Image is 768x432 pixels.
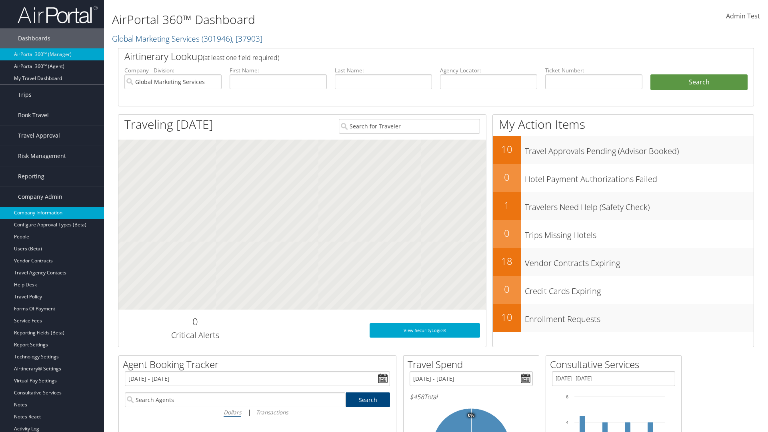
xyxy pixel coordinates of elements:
h1: My Action Items [493,116,754,133]
h2: 18 [493,254,521,268]
h2: 0 [493,170,521,184]
i: Dollars [224,408,241,416]
input: Search Agents [125,392,346,407]
span: Reporting [18,166,44,186]
h3: Hotel Payment Authorizations Failed [525,170,754,185]
h2: Consultative Services [550,358,681,371]
span: Risk Management [18,146,66,166]
h1: AirPortal 360™ Dashboard [112,11,544,28]
span: , [ 37903 ] [232,33,262,44]
a: 0Hotel Payment Authorizations Failed [493,164,754,192]
span: Admin Test [726,12,760,20]
a: View SecurityLogic® [370,323,480,338]
span: Dashboards [18,28,50,48]
input: Search for Traveler [339,119,480,134]
label: Company - Division: [124,66,222,74]
div: | [125,407,390,417]
a: 1Travelers Need Help (Safety Check) [493,192,754,220]
h3: Travel Approvals Pending (Advisor Booked) [525,142,754,157]
h2: 1 [493,198,521,212]
h3: Vendor Contracts Expiring [525,254,754,269]
a: 0Credit Cards Expiring [493,276,754,304]
a: Search [346,392,390,407]
h3: Enrollment Requests [525,310,754,325]
label: First Name: [230,66,327,74]
span: ( 301946 ) [202,33,232,44]
label: Ticket Number: [545,66,642,74]
h2: 0 [493,226,521,240]
label: Last Name: [335,66,432,74]
h2: 0 [124,315,266,328]
tspan: 0% [468,413,474,418]
h2: 10 [493,142,521,156]
h3: Credit Cards Expiring [525,282,754,297]
tspan: 4 [566,420,568,425]
h6: Total [410,392,533,401]
a: Global Marketing Services [112,33,262,44]
img: airportal-logo.png [18,5,98,24]
a: 0Trips Missing Hotels [493,220,754,248]
span: (at least one field required) [203,53,279,62]
h2: 10 [493,310,521,324]
span: $458 [410,392,424,401]
button: Search [650,74,748,90]
a: 18Vendor Contracts Expiring [493,248,754,276]
h1: Traveling [DATE] [124,116,213,133]
i: Transactions [256,408,288,416]
h3: Critical Alerts [124,330,266,341]
h2: Travel Spend [408,358,539,371]
h3: Travelers Need Help (Safety Check) [525,198,754,213]
span: Company Admin [18,187,62,207]
span: Trips [18,85,32,105]
label: Agency Locator: [440,66,537,74]
a: 10Enrollment Requests [493,304,754,332]
span: Book Travel [18,105,49,125]
h2: Airtinerary Lookup [124,50,695,63]
h3: Trips Missing Hotels [525,226,754,241]
span: Travel Approval [18,126,60,146]
a: 10Travel Approvals Pending (Advisor Booked) [493,136,754,164]
h2: 0 [493,282,521,296]
a: Admin Test [726,4,760,29]
h2: Agent Booking Tracker [123,358,396,371]
tspan: 6 [566,394,568,399]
